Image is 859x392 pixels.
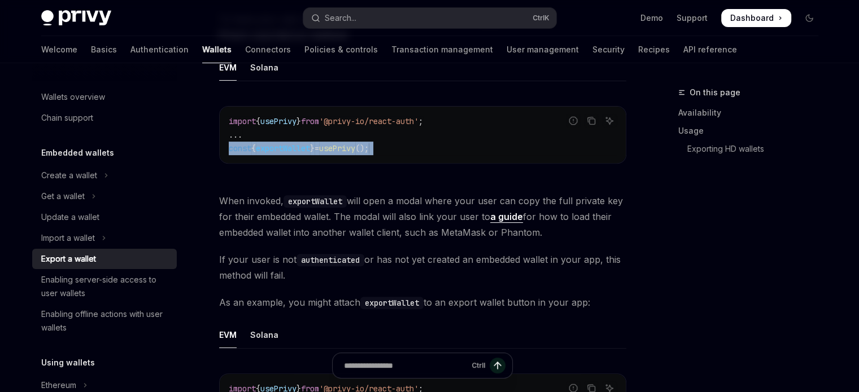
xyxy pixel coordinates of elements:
button: Toggle Import a wallet section [32,228,177,248]
img: dark logo [41,10,111,26]
div: Enabling server-side access to user wallets [41,273,170,300]
span: usePrivy [319,143,355,153]
a: Chain support [32,108,177,128]
div: Export a wallet [41,252,96,266]
span: If your user is not or has not yet created an embedded wallet in your app, this method will fail. [219,252,626,283]
code: exportWallet [360,297,424,309]
span: '@privy-io/react-auth' [319,116,418,126]
span: (); [355,143,369,153]
a: Update a wallet [32,207,177,227]
div: Create a wallet [41,169,97,182]
div: Enabling offline actions with user wallets [41,307,170,334]
a: Usage [678,122,827,140]
span: When invoked, will open a modal where your user can copy the full private key for their embedded ... [219,193,626,240]
code: authenticated [296,254,364,266]
div: Search... [325,11,356,25]
span: exportWallet [256,143,310,153]
div: Solana [250,54,278,81]
div: Ethereum [41,378,76,392]
div: Solana [250,321,278,348]
div: EVM [219,54,237,81]
input: Ask a question... [344,353,467,378]
a: Welcome [41,36,77,63]
a: Transaction management [391,36,493,63]
span: const [229,143,251,153]
span: = [315,143,319,153]
a: API reference [683,36,737,63]
div: Chain support [41,111,93,125]
span: As an example, you might attach to an export wallet button in your app: [219,294,626,310]
a: Wallets overview [32,87,177,107]
div: Import a wallet [41,231,95,245]
a: User management [507,36,579,63]
span: { [251,143,256,153]
div: Wallets overview [41,90,105,104]
a: Support [677,12,708,24]
a: Enabling offline actions with user wallets [32,304,177,338]
div: Update a wallet [41,210,99,224]
a: Recipes [638,36,670,63]
button: Toggle dark mode [800,9,818,27]
button: Ask AI [602,113,617,128]
a: Export a wallet [32,249,177,269]
div: Get a wallet [41,190,85,203]
button: Copy the contents from the code block [584,113,599,128]
div: EVM [219,321,237,348]
a: Basics [91,36,117,63]
a: Security [592,36,625,63]
button: Report incorrect code [566,113,581,128]
a: Authentication [130,36,189,63]
span: } [296,116,301,126]
button: Toggle Create a wallet section [32,165,177,186]
a: Connectors [245,36,291,63]
span: from [301,116,319,126]
code: exportWallet [284,195,347,208]
a: Exporting HD wallets [678,140,827,158]
span: On this page [690,86,740,99]
button: Open search [303,8,556,28]
span: Ctrl K [533,14,550,23]
span: Dashboard [730,12,774,24]
span: ; [418,116,423,126]
span: usePrivy [260,116,296,126]
a: Policies & controls [304,36,378,63]
button: Toggle Get a wallet section [32,186,177,206]
span: import [229,116,256,126]
a: Demo [640,12,663,24]
h5: Embedded wallets [41,146,114,160]
span: ... [229,130,242,140]
a: Enabling server-side access to user wallets [32,270,177,303]
a: Wallets [202,36,232,63]
span: } [310,143,315,153]
a: Availability [678,104,827,122]
a: Dashboard [721,9,791,27]
a: a guide [490,211,523,223]
span: { [256,116,260,126]
h5: Using wallets [41,356,95,369]
button: Send message [490,358,505,373]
